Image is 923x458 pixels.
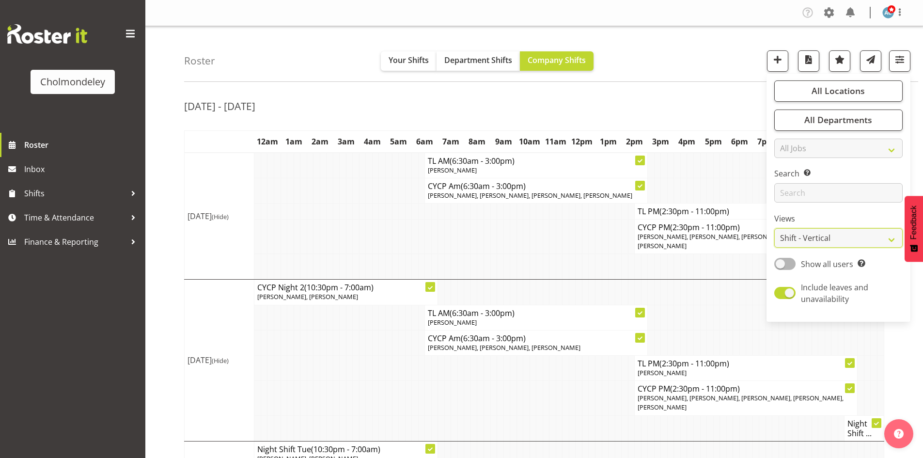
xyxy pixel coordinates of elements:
[894,429,904,439] img: help-xxl-2.png
[412,130,438,153] th: 6am
[40,75,105,89] div: Cholmondeley
[428,333,644,343] h4: CYCP Am
[212,356,229,365] span: (Hide)
[257,283,435,292] h4: CYCP Night 2
[254,130,281,153] th: 12am
[450,156,515,166] span: (6:30am - 3:00pm)
[428,166,477,174] span: [PERSON_NAME]
[638,368,687,377] span: [PERSON_NAME]
[882,7,894,18] img: additional-cycp-required1509.jpg
[24,138,141,152] span: Roster
[798,50,819,72] button: Download a PDF of the roster according to the set date range.
[543,130,569,153] th: 11am
[450,308,515,318] span: (6:30am - 3:00pm)
[461,333,526,344] span: (6:30am - 3:00pm)
[847,419,881,438] h4: Night Shift ...
[801,259,853,269] span: Show all users
[774,80,903,102] button: All Locations
[307,130,333,153] th: 2am
[490,130,516,153] th: 9am
[569,130,595,153] th: 12pm
[185,280,254,441] td: [DATE]
[774,213,903,224] label: Views
[905,196,923,262] button: Feedback - Show survey
[767,50,788,72] button: Add a new shift
[428,156,644,166] h4: TL AM
[700,130,726,153] th: 5pm
[774,110,903,131] button: All Departments
[389,55,429,65] span: Your Shifts
[311,444,380,455] span: (10:30pm - 7:00am)
[638,222,854,232] h4: CYCP PM
[212,212,229,221] span: (Hide)
[461,181,526,191] span: (6:30am - 3:00pm)
[648,130,674,153] th: 3pm
[595,130,622,153] th: 1pm
[359,130,385,153] th: 4am
[184,100,255,112] h2: [DATE] - [DATE]
[428,308,644,318] h4: TL AM
[257,292,358,301] span: [PERSON_NAME], [PERSON_NAME]
[774,168,903,179] label: Search
[428,181,644,191] h4: CYCP Am
[24,186,126,201] span: Shifts
[7,24,87,44] img: Rosterit website logo
[281,130,307,153] th: 1am
[304,282,374,293] span: (10:30pm - 7:00am)
[860,50,881,72] button: Send a list of all shifts for the selected filtered period to all rostered employees.
[438,130,464,153] th: 7am
[670,222,740,233] span: (2:30pm - 11:00pm)
[386,130,412,153] th: 5am
[804,114,872,126] span: All Departments
[428,318,477,327] span: [PERSON_NAME]
[185,153,254,280] td: [DATE]
[24,210,126,225] span: Time & Attendance
[674,130,700,153] th: 4pm
[812,85,865,96] span: All Locations
[638,359,854,368] h4: TL PM
[464,130,490,153] th: 8am
[726,130,752,153] th: 6pm
[829,50,850,72] button: Highlight an important date within the roster.
[520,51,594,71] button: Company Shifts
[622,130,648,153] th: 2pm
[801,282,868,304] span: Include leaves and unavailability
[670,383,740,394] span: (2:30pm - 11:00pm)
[889,50,910,72] button: Filter Shifts
[184,55,215,66] h4: Roster
[381,51,437,71] button: Your Shifts
[428,343,580,352] span: [PERSON_NAME], [PERSON_NAME], [PERSON_NAME]
[437,51,520,71] button: Department Shifts
[774,183,903,203] input: Search
[257,444,435,454] h4: Night Shift Tue
[752,130,779,153] th: 7pm
[638,206,854,216] h4: TL PM
[638,232,844,250] span: [PERSON_NAME], [PERSON_NAME], [PERSON_NAME], [PERSON_NAME], [PERSON_NAME]
[638,394,844,411] span: [PERSON_NAME], [PERSON_NAME], [PERSON_NAME], [PERSON_NAME], [PERSON_NAME]
[638,384,854,394] h4: CYCP PM
[516,130,543,153] th: 10am
[659,206,729,217] span: (2:30pm - 11:00pm)
[24,162,141,176] span: Inbox
[659,358,729,369] span: (2:30pm - 11:00pm)
[333,130,359,153] th: 3am
[24,235,126,249] span: Finance & Reporting
[528,55,586,65] span: Company Shifts
[444,55,512,65] span: Department Shifts
[909,205,918,239] span: Feedback
[428,191,632,200] span: [PERSON_NAME], [PERSON_NAME], [PERSON_NAME], [PERSON_NAME]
